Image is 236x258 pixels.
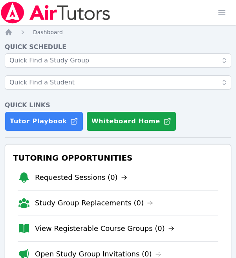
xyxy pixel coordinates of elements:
button: Whiteboard Home [86,112,176,131]
a: Requested Sessions (0) [35,172,127,183]
h4: Quick Links [5,101,231,110]
a: Dashboard [33,28,63,36]
a: Study Group Replacements (0) [35,198,153,209]
input: Quick Find a Study Group [5,53,231,68]
a: View Registerable Course Groups (0) [35,223,174,234]
span: Dashboard [33,29,63,35]
h4: Quick Schedule [5,42,231,52]
a: Tutor Playbook [5,112,83,131]
nav: Breadcrumb [5,28,231,36]
h3: Tutoring Opportunities [11,151,225,165]
input: Quick Find a Student [5,75,231,90]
